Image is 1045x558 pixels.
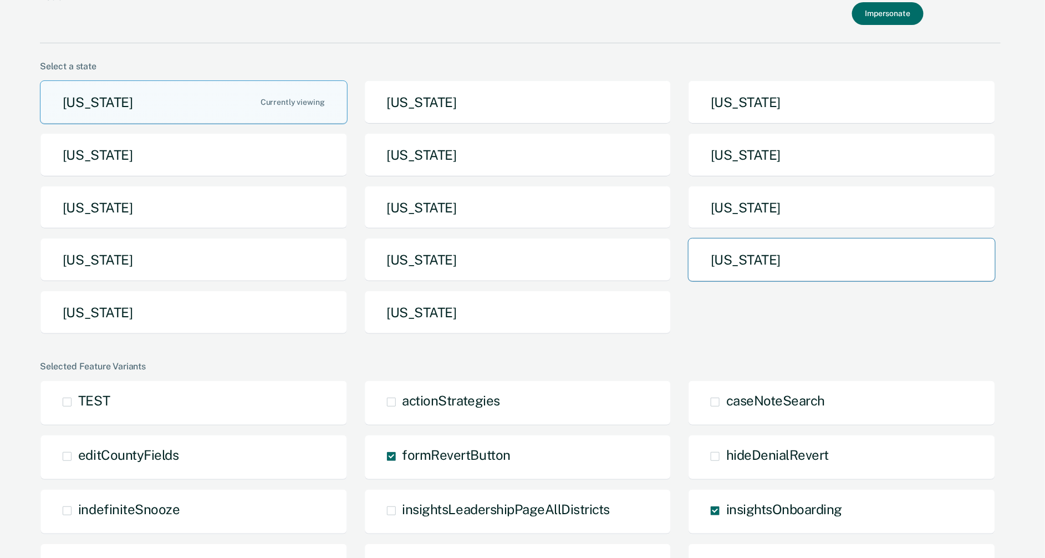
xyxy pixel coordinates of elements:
[40,291,348,334] button: [US_STATE]
[852,2,924,25] button: Impersonate
[78,393,110,408] span: TEST
[40,133,348,177] button: [US_STATE]
[364,186,672,230] button: [US_STATE]
[402,447,511,463] span: formRevertButton
[40,80,348,124] button: [US_STATE]
[688,80,996,124] button: [US_STATE]
[726,501,842,517] span: insightsOnboarding
[402,393,500,408] span: actionStrategies
[726,393,825,408] span: caseNoteSearch
[726,447,829,463] span: hideDenialRevert
[402,501,610,517] span: insightsLeadershipPageAllDistricts
[40,238,348,282] button: [US_STATE]
[40,361,1001,372] div: Selected Feature Variants
[688,133,996,177] button: [US_STATE]
[364,133,672,177] button: [US_STATE]
[688,186,996,230] button: [US_STATE]
[78,501,180,517] span: indefiniteSnooze
[78,447,179,463] span: editCountyFields
[688,238,996,282] button: [US_STATE]
[364,238,672,282] button: [US_STATE]
[364,291,672,334] button: [US_STATE]
[40,186,348,230] button: [US_STATE]
[364,80,672,124] button: [US_STATE]
[40,61,1001,72] div: Select a state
